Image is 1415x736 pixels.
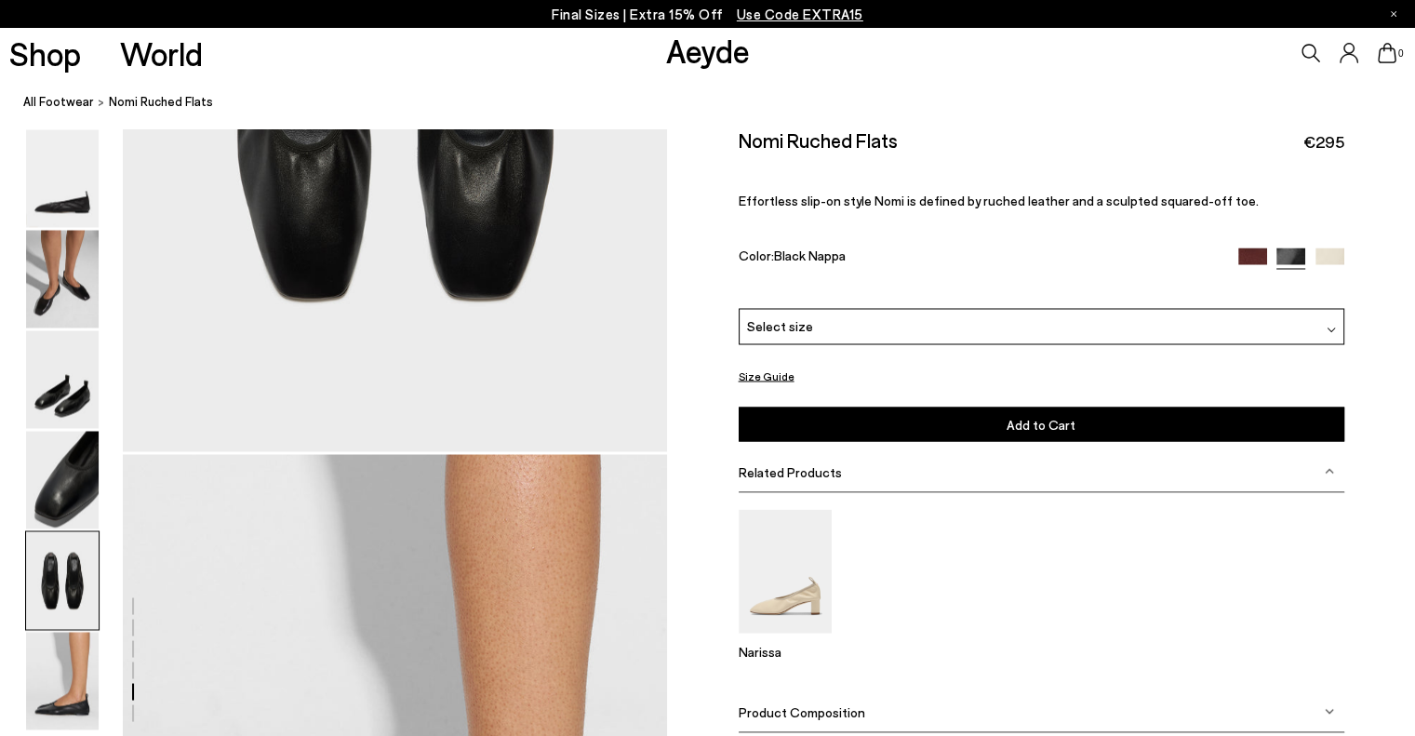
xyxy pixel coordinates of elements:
img: Narissa Ruched Pumps [739,510,832,634]
p: Effortless slip-on style Nomi is defined by ruched leather and a sculpted squared-off toe. [739,194,1344,209]
span: €295 [1303,131,1344,154]
img: Nomi Ruched Flats - Image 4 [26,432,99,529]
p: Narissa [739,644,832,660]
span: Nomi Ruched Flats [109,93,213,113]
p: Final Sizes | Extra 15% Off [552,3,863,26]
nav: breadcrumb [23,78,1415,129]
span: 0 [1396,48,1406,59]
img: Nomi Ruched Flats - Image 2 [26,231,99,328]
span: Select size [747,317,813,337]
h2: Nomi Ruched Flats [739,129,898,153]
span: Add to Cart [1007,417,1075,433]
img: Nomi Ruched Flats - Image 1 [26,130,99,228]
span: Related Products [739,464,842,480]
a: Shop [9,37,81,70]
button: Add to Cart [739,408,1344,442]
img: svg%3E [1325,707,1334,716]
a: All Footwear [23,93,94,113]
span: Black Nappa [774,248,846,264]
a: Aeyde [666,31,750,70]
img: Nomi Ruched Flats - Image 3 [26,331,99,429]
a: World [120,37,203,70]
button: Size Guide [739,365,794,388]
img: svg%3E [1327,326,1336,335]
img: svg%3E [1325,467,1334,476]
img: Nomi Ruched Flats - Image 6 [26,633,99,730]
a: Narissa Ruched Pumps Narissa [739,621,832,660]
div: Color: [739,248,1220,270]
span: Product Composition [739,704,865,720]
a: 0 [1378,43,1396,63]
img: Nomi Ruched Flats - Image 5 [26,532,99,630]
span: Navigate to /collections/ss25-final-sizes [737,6,863,22]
